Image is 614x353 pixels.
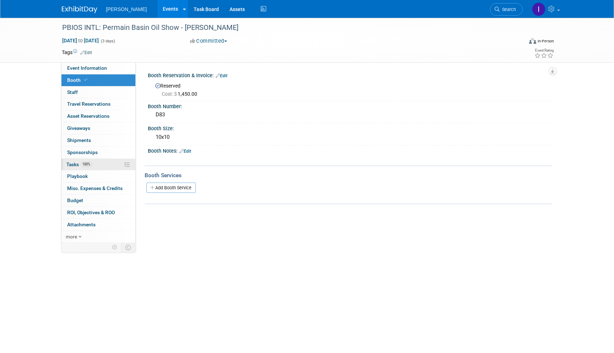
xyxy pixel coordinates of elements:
[67,173,88,179] span: Playbook
[61,231,135,243] a: more
[532,2,545,16] img: Isabella DeJulia
[146,183,196,193] a: Add Booth Service
[67,137,91,143] span: Shipments
[67,149,98,155] span: Sponsorships
[188,37,230,45] button: Committed
[534,49,554,52] div: Event Rating
[67,77,89,83] span: Booth
[67,222,96,227] span: Attachments
[67,197,83,203] span: Budget
[67,210,115,215] span: ROI, Objectives & ROO
[61,110,135,122] a: Asset Reservations
[67,65,107,71] span: Event Information
[61,170,135,182] a: Playbook
[148,70,552,79] div: Booth Reservation & Invoice:
[153,132,547,143] div: 10x10
[66,162,92,167] span: Tasks
[61,219,135,231] a: Attachments
[162,91,178,97] span: Cost: $
[67,89,78,95] span: Staff
[145,172,552,179] div: Booth Services
[500,7,516,12] span: Search
[61,135,135,146] a: Shipments
[67,185,123,191] span: Misc. Expenses & Credits
[529,38,536,44] img: Format-Inperson.png
[162,91,200,97] span: 1,450.00
[121,243,136,252] td: Toggle Event Tabs
[61,195,135,206] a: Budget
[84,78,87,82] i: Booth reservation complete
[62,49,92,56] td: Tags
[61,159,135,170] a: Tasks100%
[106,6,147,12] span: [PERSON_NAME]
[148,146,552,155] div: Booth Notes:
[61,122,135,134] a: Giveaways
[537,38,554,44] div: In-Person
[61,183,135,194] a: Misc. Expenses & Credits
[153,80,547,98] div: Reserved
[61,98,135,110] a: Travel Reservations
[66,234,77,239] span: more
[67,113,109,119] span: Asset Reservations
[109,243,121,252] td: Personalize Event Tab Strip
[153,109,547,120] div: D83
[62,37,99,44] span: [DATE] [DATE]
[62,6,97,13] img: ExhibitDay
[60,21,512,34] div: PBIOS INTL: Permain Basin Oil Show - [PERSON_NAME]
[77,38,84,43] span: to
[61,207,135,218] a: ROI, Objectives & ROO
[61,74,135,86] a: Booth
[81,162,92,167] span: 100%
[61,62,135,74] a: Event Information
[100,39,115,43] span: (3 days)
[148,123,552,132] div: Booth Size:
[481,37,554,48] div: Event Format
[61,86,135,98] a: Staff
[61,147,135,158] a: Sponsorships
[148,101,552,110] div: Booth Number:
[80,50,92,55] a: Edit
[67,101,111,107] span: Travel Reservations
[67,125,90,131] span: Giveaways
[490,3,523,16] a: Search
[179,149,191,154] a: Edit
[216,73,227,78] a: Edit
